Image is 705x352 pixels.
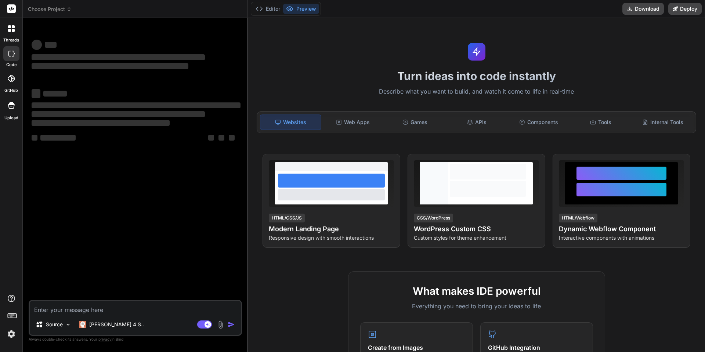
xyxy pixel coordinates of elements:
span: ‌ [32,40,42,50]
img: settings [5,328,18,340]
div: Tools [571,115,631,130]
span: ‌ [40,135,76,141]
div: HTML/Webflow [559,214,597,222]
img: icon [228,321,235,328]
p: Source [46,321,63,328]
div: Websites [260,115,321,130]
button: Preview [283,4,319,14]
span: Choose Project [28,6,72,13]
h4: Dynamic Webflow Component [559,224,684,234]
p: Always double-check its answers. Your in Bind [29,336,242,343]
span: privacy [98,337,112,341]
div: Internal Tools [632,115,693,130]
div: Web Apps [323,115,383,130]
p: Responsive design with smooth interactions [269,234,394,242]
div: APIs [446,115,507,130]
img: Claude 4 Sonnet [79,321,86,328]
p: Custom styles for theme enhancement [414,234,539,242]
img: attachment [216,320,225,329]
div: CSS/WordPress [414,214,453,222]
p: Everything you need to bring your ideas to life [360,302,593,311]
span: ‌ [32,111,205,117]
label: code [6,62,17,68]
button: Editor [253,4,283,14]
span: ‌ [43,91,67,97]
div: HTML/CSS/JS [269,214,305,222]
button: Deploy [668,3,702,15]
div: Games [385,115,445,130]
label: GitHub [4,87,18,94]
p: Describe what you want to build, and watch it come to life in real-time [252,87,701,97]
span: ‌ [229,135,235,141]
h4: GitHub Integration [488,343,585,352]
span: ‌ [32,54,205,60]
p: Interactive components with animations [559,234,684,242]
button: Download [622,3,664,15]
span: ‌ [32,102,241,108]
h4: WordPress Custom CSS [414,224,539,234]
span: ‌ [32,135,37,141]
h2: What makes IDE powerful [360,283,593,299]
span: ‌ [32,120,170,126]
span: ‌ [32,63,188,69]
span: ‌ [45,42,57,48]
h1: Turn ideas into code instantly [252,69,701,83]
span: ‌ [32,89,40,98]
h4: Create from Images [368,343,465,352]
span: ‌ [218,135,224,141]
h4: Modern Landing Page [269,224,394,234]
p: [PERSON_NAME] 4 S.. [89,321,144,328]
label: Upload [4,115,18,121]
img: Pick Models [65,322,71,328]
label: threads [3,37,19,43]
span: ‌ [208,135,214,141]
div: Components [509,115,569,130]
